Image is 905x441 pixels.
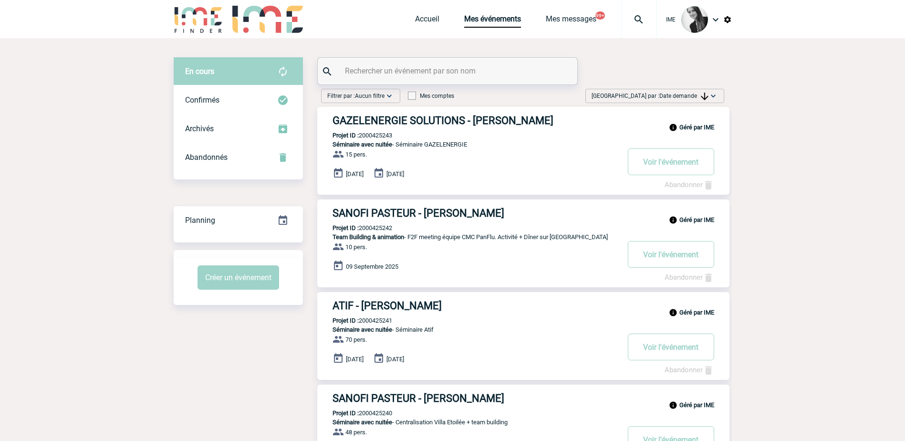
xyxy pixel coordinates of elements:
[346,263,398,270] span: 09 Septembre 2025
[546,14,596,28] a: Mes messages
[333,132,359,139] b: Projet ID :
[174,206,303,235] div: Retrouvez ici tous vos événements organisés par date et état d'avancement
[345,243,367,251] span: 10 pers.
[333,224,359,231] b: Projet ID :
[317,326,619,333] p: - Séminaire Atif
[679,309,714,316] b: Géré par IME
[595,11,605,20] button: 99+
[659,93,708,99] span: Date demande
[345,336,367,343] span: 70 pers.
[333,317,359,324] b: Projet ID :
[679,124,714,131] b: Géré par IME
[669,308,677,317] img: info_black_24dp.svg
[679,216,714,223] b: Géré par IME
[185,216,215,225] span: Planning
[408,93,454,99] label: Mes comptes
[174,115,303,143] div: Retrouvez ici tous les événements que vous avez décidé d'archiver
[386,356,404,363] span: [DATE]
[386,170,404,178] span: [DATE]
[333,392,619,404] h3: SANOFI PASTEUR - [PERSON_NAME]
[333,326,392,333] span: Séminaire avec nuitée
[185,124,214,133] span: Archivés
[333,207,619,219] h3: SANOFI PASTEUR - [PERSON_NAME]
[198,265,279,290] button: Créer un événement
[669,401,677,409] img: info_black_24dp.svg
[628,148,714,175] button: Voir l'événement
[669,123,677,132] img: info_black_24dp.svg
[415,14,439,28] a: Accueil
[174,206,303,234] a: Planning
[628,334,714,360] button: Voir l'événement
[345,151,367,158] span: 15 pers.
[679,401,714,409] b: Géré par IME
[464,14,521,28] a: Mes événements
[185,95,219,105] span: Confirmés
[333,233,404,241] span: Team Building & animation
[669,216,677,224] img: info_black_24dp.svg
[317,233,619,241] p: - F2F meeting équipe CMC PanFlu. Activité + Dîner sur [GEOGRAPHIC_DATA]
[333,141,392,148] span: Séminaire avec nuitée
[317,132,392,139] p: 2000425243
[333,115,619,126] h3: GAZELENERGIE SOLUTIONS - [PERSON_NAME]
[317,224,392,231] p: 2000425242
[317,317,392,324] p: 2000425241
[385,91,394,101] img: baseline_expand_more_white_24dp-b.png
[681,6,708,33] img: 101050-0.jpg
[317,392,729,404] a: SANOFI PASTEUR - [PERSON_NAME]
[174,143,303,172] div: Retrouvez ici tous vos événements annulés
[345,429,367,436] span: 48 pers.
[174,6,223,33] img: IME-Finder
[665,366,714,374] a: Abandonner
[343,64,555,78] input: Rechercher un événement par son nom
[317,207,729,219] a: SANOFI PASTEUR - [PERSON_NAME]
[317,419,619,426] p: - Centralisation Villa Etoilée + team building
[185,67,214,76] span: En cours
[185,153,228,162] span: Abandonnés
[628,241,714,268] button: Voir l'événement
[317,115,729,126] a: GAZELENERGIE SOLUTIONS - [PERSON_NAME]
[665,180,714,189] a: Abandonner
[317,409,392,417] p: 2000425240
[592,91,708,101] span: [GEOGRAPHIC_DATA] par :
[317,141,619,148] p: - Séminaire GAZELENERGIE
[666,16,676,23] span: IME
[346,356,364,363] span: [DATE]
[174,57,303,86] div: Retrouvez ici tous vos évènements avant confirmation
[333,419,392,426] span: Séminaire avec nuitée
[665,273,714,282] a: Abandonner
[355,93,385,99] span: Aucun filtre
[333,300,619,312] h3: ATIF - [PERSON_NAME]
[333,409,359,417] b: Projet ID :
[327,91,385,101] span: Filtrer par :
[701,93,708,100] img: arrow_downward.png
[317,300,729,312] a: ATIF - [PERSON_NAME]
[708,91,718,101] img: baseline_expand_more_white_24dp-b.png
[346,170,364,178] span: [DATE]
